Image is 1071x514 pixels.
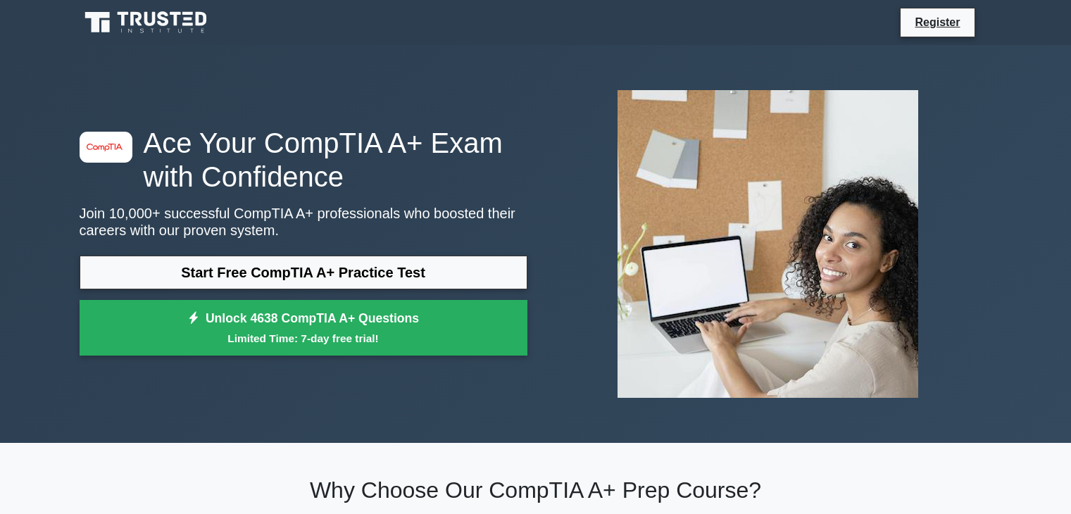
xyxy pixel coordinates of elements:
h1: Ace Your CompTIA A+ Exam with Confidence [80,126,527,194]
a: Register [906,13,968,31]
a: Unlock 4638 CompTIA A+ QuestionsLimited Time: 7-day free trial! [80,300,527,356]
h2: Why Choose Our CompTIA A+ Prep Course? [80,477,992,503]
p: Join 10,000+ successful CompTIA A+ professionals who boosted their careers with our proven system. [80,205,527,239]
small: Limited Time: 7-day free trial! [97,330,510,346]
a: Start Free CompTIA A+ Practice Test [80,256,527,289]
